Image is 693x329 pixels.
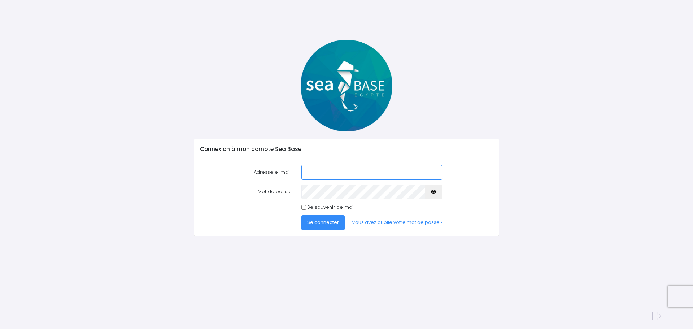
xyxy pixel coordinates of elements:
a: Vous avez oublié votre mot de passe ? [346,215,449,230]
span: Se connecter [307,219,339,226]
label: Adresse e-mail [195,165,296,179]
div: Connexion à mon compte Sea Base [194,139,498,159]
label: Se souvenir de moi [307,204,353,211]
label: Mot de passe [195,185,296,199]
button: Se connecter [301,215,345,230]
